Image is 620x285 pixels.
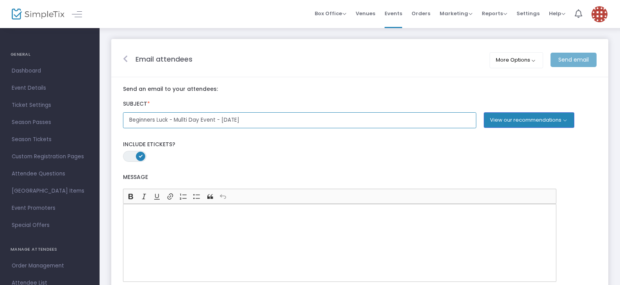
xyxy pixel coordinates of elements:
span: ON [139,154,143,158]
span: Custom Registration Pages [12,152,88,162]
div: Rich Text Editor, main [123,204,556,282]
div: Editor toolbar [123,189,556,204]
h4: MANAGE ATTENDEES [11,242,89,257]
label: Message [123,170,556,186]
span: Special Offers [12,220,88,230]
span: Attendee Questions [12,169,88,179]
span: Season Tickets [12,135,88,145]
span: Event Promoters [12,203,88,213]
span: Dashboard [12,66,88,76]
button: More Options [490,52,543,68]
span: Help [549,10,565,17]
label: Include Etickets? [123,141,597,148]
button: View our recommendations [484,112,574,128]
span: Events [385,4,402,23]
label: Send an email to your attendees: [123,86,597,93]
span: Settings [517,4,540,23]
span: Order Management [12,261,88,271]
span: [GEOGRAPHIC_DATA] Items [12,186,88,196]
span: Venues [356,4,375,23]
span: Orders [412,4,430,23]
span: Box Office [315,10,346,17]
span: Event Details [12,83,88,93]
h4: GENERAL [11,47,89,62]
input: Enter Subject [123,112,476,128]
span: Marketing [440,10,472,17]
label: Subject [119,96,600,112]
span: Ticket Settings [12,100,88,110]
span: Season Passes [12,117,88,127]
span: Reports [482,10,507,17]
m-panel-title: Email attendees [135,54,192,64]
